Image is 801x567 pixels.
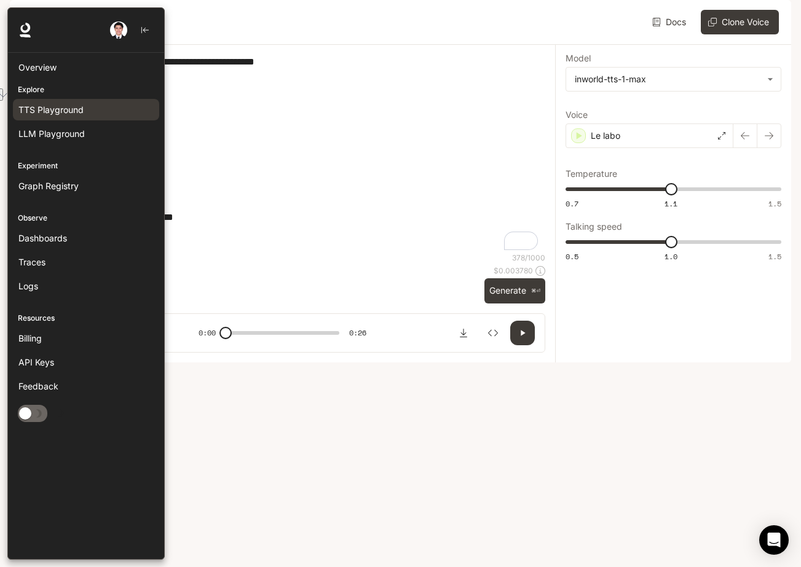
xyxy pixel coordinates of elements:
p: Temperature [566,170,617,178]
span: LLM Playground [18,127,85,140]
p: Experiment [8,160,164,171]
span: API Keys [18,356,54,369]
p: Le labo [591,130,620,142]
button: User avatar [106,18,131,42]
span: 0:26 [349,327,366,339]
textarea: To enrich screen reader interactions, please activate Accessibility in Grammarly extension settings [25,55,540,252]
span: 1.5 [768,198,781,209]
p: Voice [566,111,588,119]
span: Billing [18,332,42,345]
a: TTS Playground [13,99,159,120]
div: Open Intercom Messenger [759,525,789,555]
p: Observe [8,213,164,224]
button: Inspect [481,321,505,345]
p: ⌘⏎ [531,287,540,295]
a: API Keys [13,351,159,373]
a: Graph Registry [13,175,159,197]
p: Talking speed [566,222,622,231]
span: Traces [18,256,45,268]
span: Dashboards [18,232,67,244]
span: TTS Playground [18,103,84,116]
button: Clone Voice [701,10,779,34]
a: Dashboards [13,227,159,249]
span: 1.0 [665,251,677,262]
span: 0.7 [566,198,578,209]
img: User avatar [110,22,127,39]
span: 1.5 [768,251,781,262]
p: Resources [8,313,164,324]
a: Billing [13,327,159,349]
span: 0:00 [199,327,216,339]
span: Graph Registry [18,179,79,192]
a: Overview [13,57,159,78]
div: inworld-tts-1-max [566,68,781,91]
span: Logs [18,280,38,292]
a: Docs [650,10,691,34]
span: 1.1 [665,198,677,209]
a: Traces [13,251,159,273]
a: LLM Playground [13,123,159,144]
div: inworld-tts-1-max [575,73,761,85]
span: 0.5 [566,251,578,262]
span: Overview [18,61,57,74]
p: Model [566,54,591,63]
p: Explore [8,84,164,95]
button: Download audio [451,321,476,345]
button: Generate⌘⏎ [484,278,545,303]
a: Logs [13,275,159,297]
